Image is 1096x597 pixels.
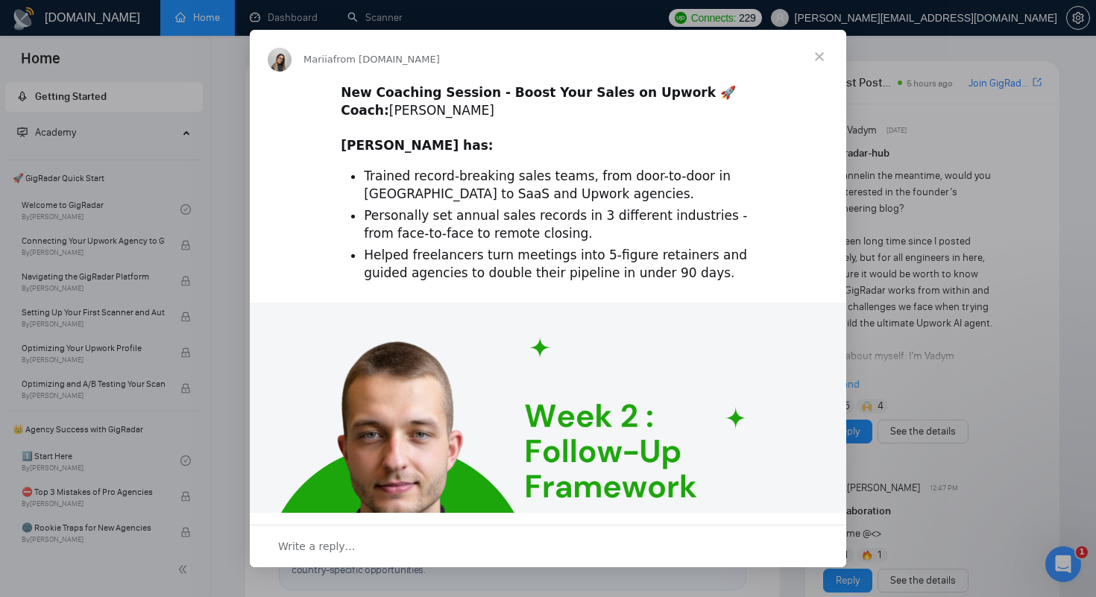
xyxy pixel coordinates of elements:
[364,207,755,243] li: Personally set annual sales records in 3 different industries - from face-to-face to remote closing.
[793,30,846,83] span: Close
[341,84,755,155] div: ​ [PERSON_NAME] ​ ​
[250,525,846,567] div: Open conversation and reply
[303,54,333,65] span: Mariia
[268,48,292,72] img: Profile image for Mariia
[341,85,736,100] b: New Coaching Session - Boost Your Sales on Upwork 🚀
[333,54,440,65] span: from [DOMAIN_NAME]
[341,138,493,153] b: [PERSON_NAME] has:
[278,537,356,556] span: Write a reply…
[364,168,755,203] li: Trained record-breaking sales teams, from door-to-door in [GEOGRAPHIC_DATA] to SaaS and Upwork ag...
[364,247,755,282] li: Helped freelancers turn meetings into 5-figure retainers and guided agencies to double their pipe...
[341,103,389,118] b: Coach:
